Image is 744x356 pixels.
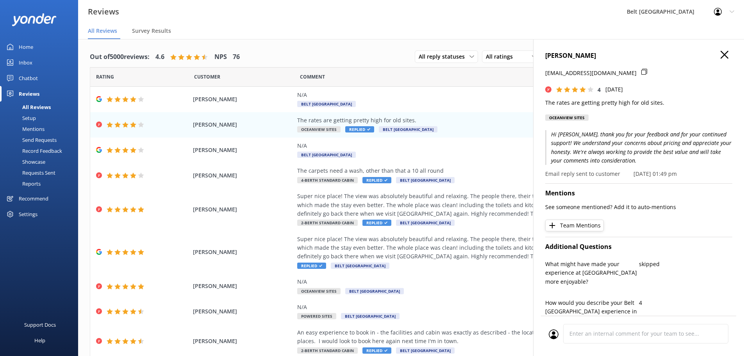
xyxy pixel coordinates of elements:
[721,51,728,59] button: Close
[297,177,358,183] span: 4-Berth Standard Cabin
[5,167,55,178] div: Requests Sent
[605,85,623,94] p: [DATE]
[545,299,639,325] p: How would you describe your Belt [GEOGRAPHIC_DATA] experience in terms of value for money?
[96,73,114,81] span: Date
[155,52,164,62] h4: 4.6
[545,69,637,77] p: [EMAIL_ADDRESS][DOMAIN_NAME]
[193,248,294,256] span: [PERSON_NAME]
[19,39,33,55] div: Home
[5,145,62,156] div: Record Feedback
[5,156,45,167] div: Showcase
[19,191,48,206] div: Recommend
[194,73,220,81] span: Date
[362,220,391,226] span: Replied
[396,220,455,226] span: Belt [GEOGRAPHIC_DATA]
[345,126,374,132] span: Replied
[88,27,117,35] span: All Reviews
[193,282,294,290] span: [PERSON_NAME]
[549,329,558,339] img: user_profile.svg
[297,91,653,99] div: N/A
[193,171,294,180] span: [PERSON_NAME]
[545,170,620,178] p: Email reply sent to customer
[5,102,51,113] div: All Reviews
[193,205,294,214] span: [PERSON_NAME]
[12,13,57,26] img: yonder-white-logo.png
[419,52,469,61] span: All reply statuses
[297,235,653,261] div: Super nice place! The view was absolutely beautiful and relaxing. The people there, their team we...
[297,101,356,107] span: Belt [GEOGRAPHIC_DATA]
[545,130,732,165] p: Hi [PERSON_NAME], thank you for your feedback and for your continued support! We understand your ...
[297,116,653,125] div: The rates are getting pretty high for old sites.
[345,288,404,294] span: Belt [GEOGRAPHIC_DATA]
[396,347,455,354] span: Belt [GEOGRAPHIC_DATA]
[5,113,36,123] div: Setup
[88,5,119,18] h3: Reviews
[331,263,389,269] span: Belt [GEOGRAPHIC_DATA]
[639,260,733,268] p: skipped
[545,260,639,286] p: What might have made your experience at [GEOGRAPHIC_DATA] more enjoyable?
[193,146,294,154] span: [PERSON_NAME]
[5,134,78,145] a: Send Requests
[5,134,57,145] div: Send Requests
[300,73,325,81] span: Question
[297,303,653,311] div: N/A
[362,177,391,183] span: Replied
[5,102,78,113] a: All Reviews
[19,70,38,86] div: Chatbot
[193,95,294,104] span: [PERSON_NAME]
[214,52,227,62] h4: NPS
[24,317,56,333] div: Support Docs
[379,126,437,132] span: Belt [GEOGRAPHIC_DATA]
[486,52,517,61] span: All ratings
[132,27,171,35] span: Survey Results
[297,126,341,132] span: Oceanview Sites
[34,333,45,348] div: Help
[297,288,341,294] span: Oceanview Sites
[19,55,32,70] div: Inbox
[5,167,78,178] a: Requests Sent
[19,206,37,222] div: Settings
[633,170,677,178] p: [DATE] 01:49 pm
[297,141,653,150] div: N/A
[297,277,653,286] div: N/A
[5,178,78,189] a: Reports
[90,52,150,62] h4: Out of 5000 reviews:
[545,242,732,252] h4: Additional Questions
[19,86,39,102] div: Reviews
[297,192,653,218] div: Super nice place! The view was absolutely beautiful and relaxing. The people there, their team we...
[297,347,358,354] span: 2-Berth Standard Cabin
[545,203,732,211] p: See someone mentioned? Add it to auto-mentions
[341,313,400,319] span: Belt [GEOGRAPHIC_DATA]
[297,152,356,158] span: Belt [GEOGRAPHIC_DATA]
[545,51,732,61] h4: [PERSON_NAME]
[297,328,653,346] div: An easy experience to book in - the facilities and cabin was exactly as described - the location ...
[193,120,294,129] span: [PERSON_NAME]
[362,347,391,354] span: Replied
[297,166,653,175] div: The carpets need a wash, other than that a 10 all round
[297,220,358,226] span: 2-Berth Standard Cabin
[297,263,326,269] span: Replied
[297,313,336,319] span: Powered Sites
[545,114,589,121] div: Oceanview Sites
[396,177,455,183] span: Belt [GEOGRAPHIC_DATA]
[598,86,601,93] span: 4
[5,113,78,123] a: Setup
[545,98,732,107] p: The rates are getting pretty high for old sites.
[233,52,240,62] h4: 76
[545,220,604,231] button: Team Mentions
[5,156,78,167] a: Showcase
[5,123,45,134] div: Mentions
[193,307,294,316] span: [PERSON_NAME]
[5,145,78,156] a: Record Feedback
[5,123,78,134] a: Mentions
[639,299,733,307] p: 4
[193,337,294,345] span: [PERSON_NAME]
[545,188,732,199] h4: Mentions
[5,178,41,189] div: Reports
